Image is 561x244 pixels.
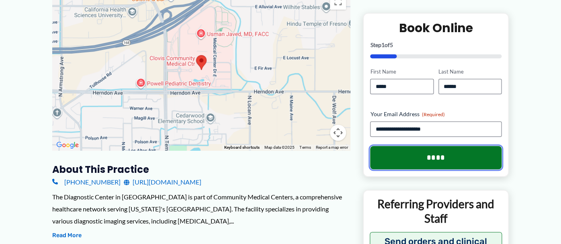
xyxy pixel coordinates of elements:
label: Your Email Address [370,110,502,118]
span: 1 [381,41,384,48]
div: The Diagnostic Center in [GEOGRAPHIC_DATA] is part of Community Medical Centers, a comprehensive ... [52,191,350,227]
img: Google [54,140,81,150]
button: Map camera controls [330,125,346,141]
span: (Required) [422,111,444,117]
label: Last Name [438,68,502,76]
a: Open this area in Google Maps (opens a new window) [54,140,81,150]
h2: Book Online [370,20,502,36]
p: Step of [370,42,502,48]
button: Keyboard shortcuts [224,145,260,150]
a: Report a map error [315,145,348,150]
label: First Name [370,68,433,76]
p: Referring Providers and Staff [370,197,502,226]
span: Map data ©2025 [264,145,295,150]
h3: About this practice [52,163,350,176]
a: [PHONE_NUMBER] [52,176,121,188]
a: [URL][DOMAIN_NAME] [124,176,201,188]
span: 5 [389,41,393,48]
a: Terms (opens in new tab) [299,145,311,150]
button: Read More [52,231,82,240]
